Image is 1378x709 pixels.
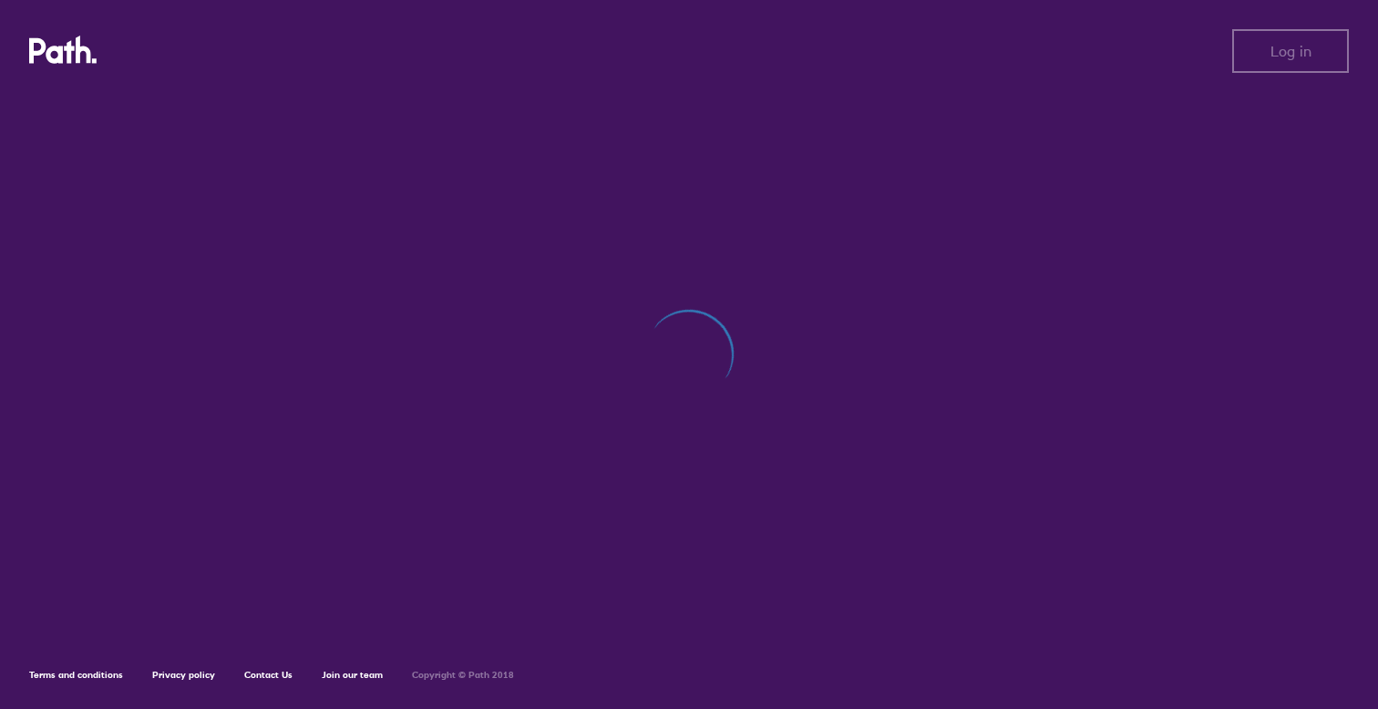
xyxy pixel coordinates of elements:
[1270,43,1311,59] span: Log in
[244,669,293,681] a: Contact Us
[412,670,514,681] h6: Copyright © Path 2018
[152,669,215,681] a: Privacy policy
[29,669,123,681] a: Terms and conditions
[1232,29,1349,73] button: Log in
[322,669,383,681] a: Join our team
